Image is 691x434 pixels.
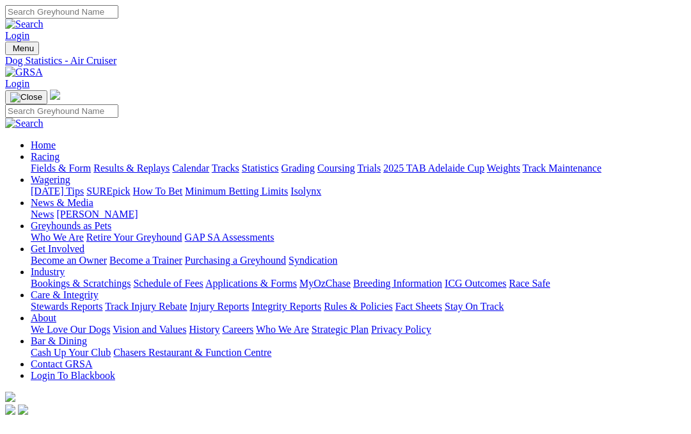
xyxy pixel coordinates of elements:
[290,186,321,197] a: Isolynx
[523,163,601,173] a: Track Maintenance
[5,30,29,41] a: Login
[31,174,70,185] a: Wagering
[10,92,42,102] img: Close
[31,312,56,323] a: About
[31,186,84,197] a: [DATE] Tips
[5,392,15,402] img: logo-grsa-white.png
[353,278,442,289] a: Breeding Information
[5,118,44,129] img: Search
[395,301,442,312] a: Fact Sheets
[185,232,274,243] a: GAP SA Assessments
[383,163,484,173] a: 2025 TAB Adelaide Cup
[445,278,506,289] a: ICG Outcomes
[31,220,111,231] a: Greyhounds as Pets
[299,278,351,289] a: MyOzChase
[5,42,39,55] button: Toggle navigation
[86,232,182,243] a: Retire Your Greyhound
[31,243,84,254] a: Get Involved
[31,209,54,220] a: News
[31,301,102,312] a: Stewards Reports
[31,163,686,174] div: Racing
[189,301,249,312] a: Injury Reports
[31,324,686,335] div: About
[50,90,60,100] img: logo-grsa-white.png
[324,301,393,312] a: Rules & Policies
[31,324,110,335] a: We Love Our Dogs
[5,5,118,19] input: Search
[18,405,28,415] img: twitter.svg
[31,232,686,243] div: Greyhounds as Pets
[212,163,239,173] a: Tracks
[185,255,286,266] a: Purchasing a Greyhound
[31,289,99,300] a: Care & Integrity
[31,370,115,381] a: Login To Blackbook
[133,186,183,197] a: How To Bet
[113,347,271,358] a: Chasers Restaurant & Function Centre
[172,163,209,173] a: Calendar
[5,78,29,89] a: Login
[31,232,84,243] a: Who We Are
[5,55,686,67] a: Dog Statistics - Air Cruiser
[256,324,309,335] a: Who We Are
[5,405,15,415] img: facebook.svg
[31,266,65,277] a: Industry
[5,19,44,30] img: Search
[487,163,520,173] a: Weights
[357,163,381,173] a: Trials
[56,209,138,220] a: [PERSON_NAME]
[31,255,107,266] a: Become an Owner
[5,67,43,78] img: GRSA
[205,278,297,289] a: Applications & Forms
[31,347,111,358] a: Cash Up Your Club
[13,44,34,53] span: Menu
[133,278,203,289] a: Schedule of Fees
[31,301,686,312] div: Care & Integrity
[317,163,355,173] a: Coursing
[5,104,118,118] input: Search
[31,209,686,220] div: News & Media
[371,324,431,335] a: Privacy Policy
[105,301,187,312] a: Track Injury Rebate
[31,278,686,289] div: Industry
[445,301,504,312] a: Stay On Track
[185,186,288,197] a: Minimum Betting Limits
[31,347,686,358] div: Bar & Dining
[109,255,182,266] a: Become a Trainer
[31,278,131,289] a: Bookings & Scratchings
[31,335,87,346] a: Bar & Dining
[312,324,369,335] a: Strategic Plan
[222,324,253,335] a: Careers
[31,255,686,266] div: Get Involved
[31,140,56,150] a: Home
[31,358,92,369] a: Contact GRSA
[31,197,93,208] a: News & Media
[282,163,315,173] a: Grading
[509,278,550,289] a: Race Safe
[31,186,686,197] div: Wagering
[113,324,186,335] a: Vision and Values
[251,301,321,312] a: Integrity Reports
[93,163,170,173] a: Results & Replays
[5,90,47,104] button: Toggle navigation
[189,324,219,335] a: History
[242,163,279,173] a: Statistics
[31,151,60,162] a: Racing
[31,163,91,173] a: Fields & Form
[289,255,337,266] a: Syndication
[86,186,130,197] a: SUREpick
